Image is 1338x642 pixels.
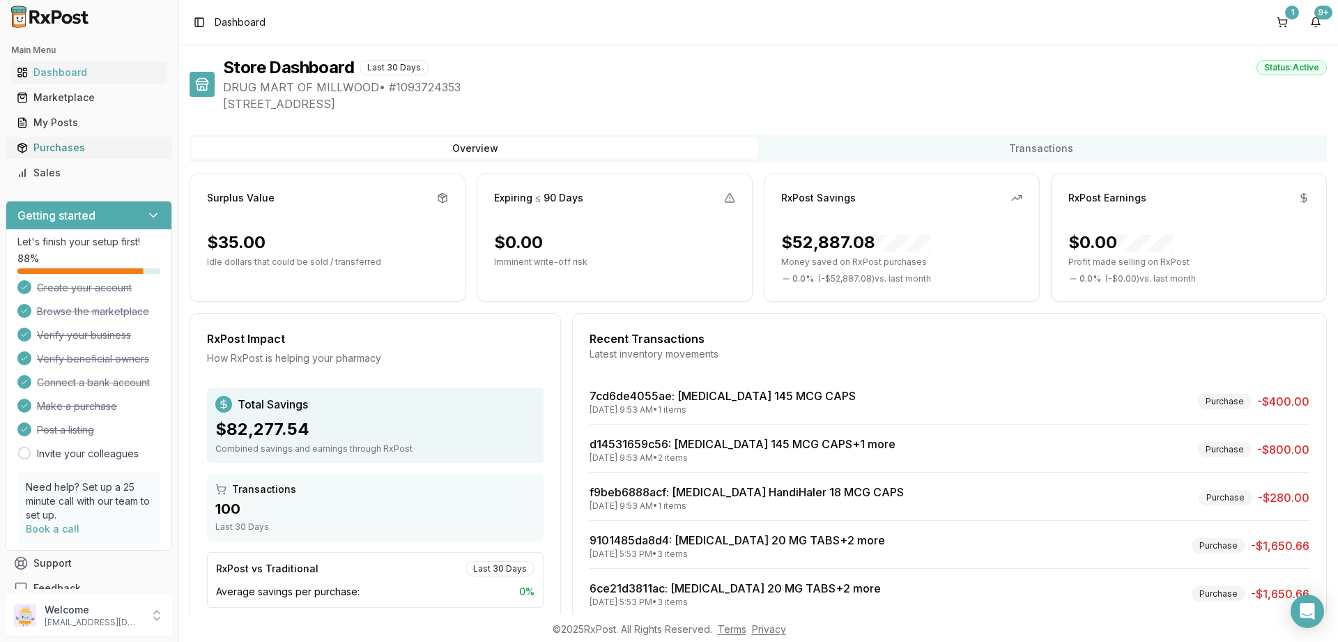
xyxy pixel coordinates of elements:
[1079,273,1101,284] span: 0.0 %
[207,257,448,268] p: Idle dollars that could be sold / transferred
[207,351,544,365] div: How RxPost is helping your pharmacy
[207,231,266,254] div: $35.00
[215,443,535,454] div: Combined savings and earnings through RxPost
[207,330,544,347] div: RxPost Impact
[1251,586,1309,602] span: -$1,650.66
[37,328,131,342] span: Verify your business
[37,399,117,413] span: Make a purchase
[1271,11,1293,33] button: 1
[17,166,161,180] div: Sales
[6,162,172,184] button: Sales
[17,66,161,79] div: Dashboard
[1192,538,1245,553] div: Purchase
[17,235,160,249] p: Let's finish your setup first!
[792,273,814,284] span: 0.0 %
[17,141,161,155] div: Purchases
[207,191,275,205] div: Surplus Value
[590,549,885,560] div: [DATE] 5:53 PM • 3 items
[466,561,535,576] div: Last 30 Days
[781,231,931,254] div: $52,887.08
[6,112,172,134] button: My Posts
[232,482,296,496] span: Transactions
[781,191,856,205] div: RxPost Savings
[11,160,167,185] a: Sales
[1251,537,1309,554] span: -$1,650.66
[215,521,535,533] div: Last 30 Days
[6,6,95,28] img: RxPost Logo
[590,597,881,608] div: [DATE] 5:53 PM • 3 items
[33,581,81,595] span: Feedback
[1192,586,1245,602] div: Purchase
[1258,489,1309,506] span: -$280.00
[37,423,94,437] span: Post a listing
[6,576,172,601] button: Feedback
[192,137,758,160] button: Overview
[6,61,172,84] button: Dashboard
[590,581,881,595] a: 6ce21d3811ac: [MEDICAL_DATA] 20 MG TABS+2 more
[37,281,132,295] span: Create your account
[494,191,583,205] div: Expiring ≤ 90 Days
[1068,191,1146,205] div: RxPost Earnings
[781,257,1022,268] p: Money saved on RxPost purchases
[37,376,150,390] span: Connect a bank account
[1105,273,1196,284] span: ( - $0.00 ) vs. last month
[17,207,95,224] h3: Getting started
[1285,6,1299,20] div: 1
[1257,441,1309,458] span: -$800.00
[11,110,167,135] a: My Posts
[37,352,149,366] span: Verify beneficial owners
[519,585,535,599] span: 0 %
[818,273,931,284] span: ( - $52,887.08 ) vs. last month
[590,437,895,451] a: d14531659c56: [MEDICAL_DATA] 145 MCG CAPS+1 more
[1257,393,1309,410] span: -$400.00
[216,585,360,599] span: Average savings per purchase:
[590,347,1309,361] div: Latest inventory movements
[26,480,152,522] p: Need help? Set up a 25 minute call with our team to set up.
[752,623,786,635] a: Privacy
[1314,6,1332,20] div: 9+
[215,15,266,29] nav: breadcrumb
[215,499,535,519] div: 100
[11,135,167,160] a: Purchases
[590,330,1309,347] div: Recent Transactions
[6,137,172,159] button: Purchases
[590,404,856,415] div: [DATE] 9:53 AM • 1 items
[590,500,904,512] div: [DATE] 9:53 AM • 1 items
[37,305,149,319] span: Browse the marketplace
[6,551,172,576] button: Support
[718,623,746,635] a: Terms
[758,137,1324,160] button: Transactions
[223,56,354,79] h1: Store Dashboard
[37,447,139,461] a: Invite your colleagues
[1305,11,1327,33] button: 9+
[590,452,895,464] div: [DATE] 9:53 AM • 2 items
[26,523,79,535] a: Book a call
[17,252,39,266] span: 88 %
[590,389,856,403] a: 7cd6de4055ae: [MEDICAL_DATA] 145 MCG CAPS
[17,91,161,105] div: Marketplace
[6,86,172,109] button: Marketplace
[17,116,161,130] div: My Posts
[223,79,1327,95] span: DRUG MART OF MILLWOOD • # 1093724353
[215,418,535,441] div: $82,277.54
[494,231,543,254] div: $0.00
[215,15,266,29] span: Dashboard
[1198,442,1252,457] div: Purchase
[1199,490,1252,505] div: Purchase
[14,604,36,627] img: User avatar
[1291,595,1324,628] div: Open Intercom Messenger
[45,603,141,617] p: Welcome
[360,60,429,75] div: Last 30 Days
[1256,60,1327,75] div: Status: Active
[1068,231,1173,254] div: $0.00
[223,95,1327,112] span: [STREET_ADDRESS]
[590,485,904,499] a: f9beb6888acf: [MEDICAL_DATA] HandiHaler 18 MCG CAPS
[216,562,318,576] div: RxPost vs Traditional
[590,533,885,547] a: 9101485da8d4: [MEDICAL_DATA] 20 MG TABS+2 more
[11,45,167,56] h2: Main Menu
[11,85,167,110] a: Marketplace
[1068,257,1309,268] p: Profit made selling on RxPost
[1198,394,1252,409] div: Purchase
[494,257,735,268] p: Imminent write-off risk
